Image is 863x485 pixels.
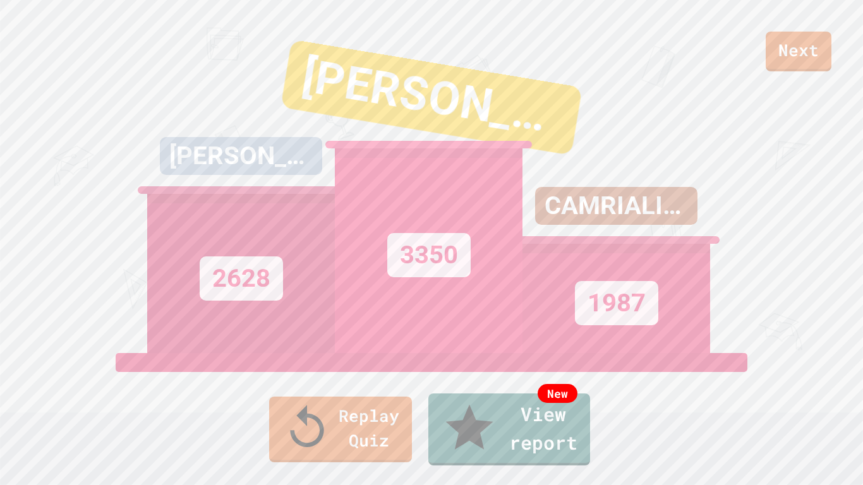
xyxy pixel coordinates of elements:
a: Next [766,32,831,71]
div: 3350 [387,233,471,277]
div: [PERSON_NAME] [281,40,582,156]
div: 2628 [200,256,283,301]
a: View report [428,393,590,465]
div: New [538,384,577,403]
div: [PERSON_NAME] [160,137,322,175]
div: CAMRIALISE [535,187,697,225]
a: Replay Quiz [269,397,412,462]
div: 1987 [575,281,658,325]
